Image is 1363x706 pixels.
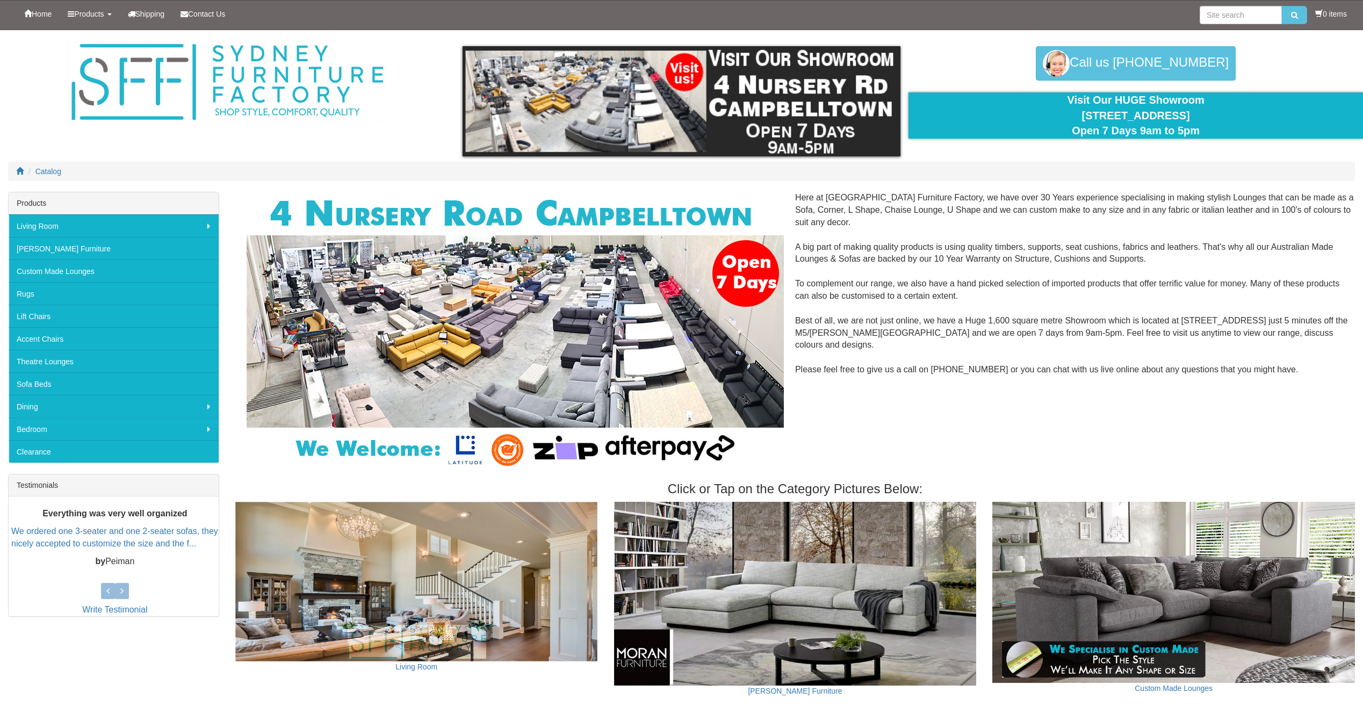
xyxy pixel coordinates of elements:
[188,10,225,18] span: Contact Us
[16,1,60,27] a: Home
[235,192,1355,388] div: Here at [GEOGRAPHIC_DATA] Furniture Factory, we have over 30 Years experience specialising in mak...
[1200,6,1282,24] input: Site search
[1315,9,1347,19] li: 0 items
[1135,684,1213,693] a: Custom Made Lounges
[32,10,52,18] span: Home
[917,92,1355,139] div: Visit Our HUGE Showroom [STREET_ADDRESS] Open 7 Days 9am to 5pm
[463,46,901,156] img: showroom.gif
[748,687,842,695] a: [PERSON_NAME] Furniture
[235,502,598,661] img: Living Room
[11,527,218,548] a: We ordered one 3-seater and one 2-seater sofas, they nicely accepted to customize the size and th...
[9,327,219,350] a: Accent Chairs
[9,282,219,305] a: Rugs
[82,605,147,614] a: Write Testimonial
[120,1,173,27] a: Shipping
[9,350,219,372] a: Theatre Lounges
[9,474,219,496] div: Testimonials
[66,41,388,124] img: Sydney Furniture Factory
[9,440,219,463] a: Clearance
[247,192,784,471] img: Corner Modular Lounges
[9,305,219,327] a: Lift Chairs
[9,417,219,440] a: Bedroom
[235,482,1355,496] h3: Click or Tap on the Category Pictures Below:
[395,662,437,671] a: Living Room
[9,214,219,237] a: Living Room
[135,10,165,18] span: Shipping
[9,260,219,282] a: Custom Made Lounges
[60,1,119,27] a: Products
[9,237,219,260] a: [PERSON_NAME] Furniture
[9,395,219,417] a: Dining
[74,10,104,18] span: Products
[9,372,219,395] a: Sofa Beds
[172,1,233,27] a: Contact Us
[9,192,219,214] div: Products
[35,167,61,176] a: Catalog
[992,502,1355,683] img: Custom Made Lounges
[11,556,219,568] p: Peiman
[95,557,105,566] b: by
[42,509,187,518] b: Everything was very well organized
[614,502,977,686] img: Moran Furniture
